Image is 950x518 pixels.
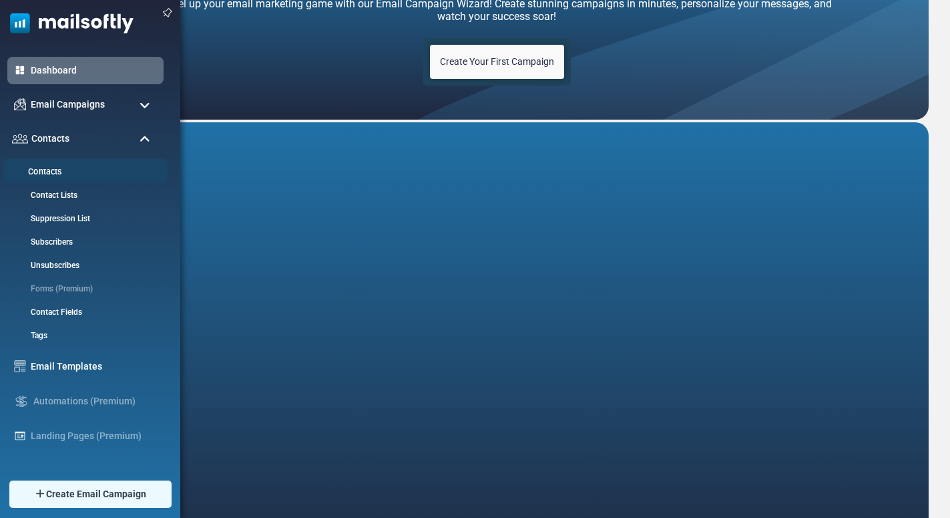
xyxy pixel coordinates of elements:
a: Contact Lists [7,189,160,201]
a: Tags [7,330,160,342]
a: Email Templates [31,360,157,374]
span: Create Your First Campaign [440,56,554,67]
a: Unsubscribes [7,259,160,271]
a: Contact Fields [7,306,160,318]
a: Subscribers [7,236,160,248]
a: Contacts [3,166,164,178]
img: landing_pages.svg [14,430,26,442]
a: Suppression List [7,213,160,225]
span: Contacts [31,132,69,146]
img: workflow.svg [14,394,29,409]
a: Dashboard [31,63,157,78]
img: dashboard-icon-active.svg [14,64,26,76]
span: Email Campaigns [31,98,105,112]
img: contacts-icon.svg [12,134,28,143]
span: Create Email Campaign [46,487,146,501]
img: campaigns-icon.png [14,98,26,110]
img: email-templates-icon.svg [14,360,26,372]
a: Support [29,463,157,477]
